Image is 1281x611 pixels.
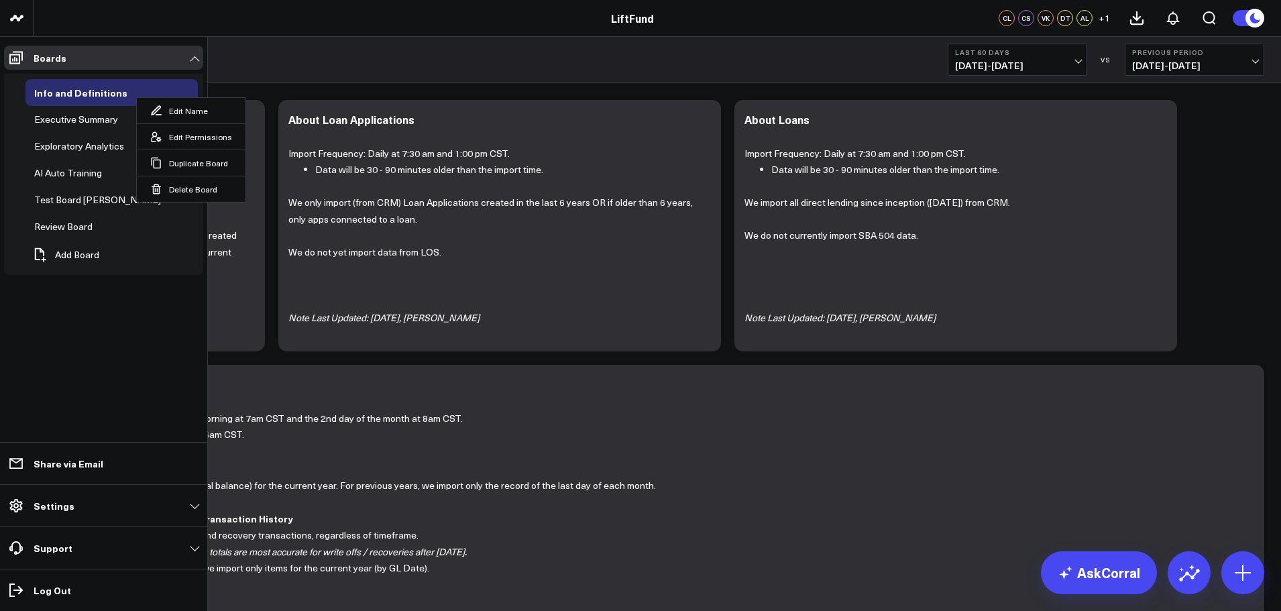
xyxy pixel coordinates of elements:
p: We import the daily record (daily trial balance) for the current year. For previous years, we imp... [60,478,1244,494]
div: About Loan Applications [288,112,414,127]
p: Settings [34,500,74,511]
b: Last 60 Days [955,48,1080,56]
button: Edit Permissions [137,123,245,150]
p: We only import (from CRM) Loan Applications created in the last 6 years OR if older than 6 years,... [288,195,701,227]
div: Exploratory Analytics [31,138,127,154]
a: Test Board [PERSON_NAME]Open board menu [25,186,190,213]
span: [DATE] - [DATE] [1132,60,1257,71]
p: We do not yet import data from LOS. [288,244,701,261]
p: Support [34,543,72,553]
p: Import Frequency: Daily at 7:30 am and 1:00 pm CST. [744,146,1157,162]
span: [DATE] - [DATE] [955,60,1080,71]
li: Data will be from NLS as of 6am CST. [87,427,1244,443]
div: AI Auto Training [31,165,105,181]
div: VS [1094,56,1118,64]
button: Edit Name [137,98,245,123]
li: Data will be 30 - 90 minutes older than the import time. [315,162,701,178]
a: Exploratory AnalyticsOpen board menu [25,133,153,160]
div: About Loans [744,112,810,127]
p: We do not currently import SBA 504 data. [744,227,1157,244]
a: Info and DefinitionsOpen board menu [25,79,156,106]
p: Import Frequency: Daily at 7:30 am and 1:00 pm CST. [288,146,701,162]
p: We import all relevevant write off and recovery transactions, regardless of timeframe. [60,527,1244,544]
div: DT [1057,10,1073,26]
a: AI Auto TrainingOpen board menu [25,160,131,186]
div: AL [1076,10,1093,26]
p: Share via Email [34,458,103,469]
div: CS [1018,10,1034,26]
p: Import Frequency: Every [DATE] morning at 7am CST and the 2nd day of the month at 8am CST. [60,410,1244,427]
a: LiftFund [611,11,654,25]
div: Test Board [PERSON_NAME] [31,192,164,208]
span: Add Board [55,249,99,260]
div: VK [1038,10,1054,26]
div: CL [999,10,1015,26]
i: Note: Write Off and Recovery totals are most accurate for write offs / recoveries after [DATE]. [87,545,467,558]
a: AskCorral [1041,551,1157,594]
p: Boards [34,52,66,63]
p: For any other transaction history, we import only items for the current year (by GL Date). [60,560,1244,577]
div: Info and Definitions [31,85,131,101]
p: We import all direct lending since inception ([DATE]) from CRM. [744,195,1157,211]
i: Note Last Updated: [DATE], [PERSON_NAME] [744,311,936,324]
button: Add Board [25,240,106,270]
b: Previous Period [1132,48,1257,56]
a: Executive SummaryOpen board menu [25,106,147,133]
button: Last 60 Days[DATE]-[DATE] [948,44,1087,76]
li: Data will be 30 - 90 minutes older than the import time. [771,162,1157,178]
button: Delete Board [137,176,245,202]
button: +1 [1096,10,1112,26]
span: + 1 [1099,13,1110,23]
a: Log Out [4,578,203,602]
button: Previous Period[DATE]-[DATE] [1125,44,1264,76]
button: Duplicate Board [137,150,245,176]
a: Review BoardOpen board menu [25,213,121,240]
div: Review Board [31,219,96,235]
div: Executive Summary [31,111,121,127]
i: Note Last Updated: [DATE], [PERSON_NAME] [288,311,480,324]
p: Log Out [34,585,71,596]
